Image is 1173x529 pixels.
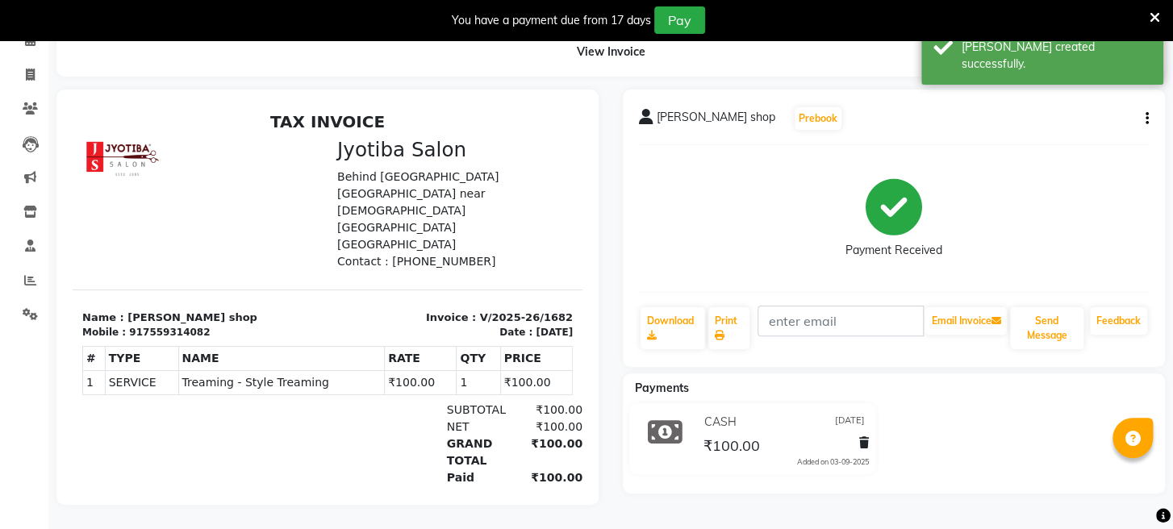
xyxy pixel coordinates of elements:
[428,241,499,265] th: PRICE
[10,241,33,265] th: #
[384,265,428,289] td: 1
[110,269,309,285] span: Treaming - Style Treaming
[10,6,500,26] h2: TAX INVOICE
[427,219,460,234] div: Date :
[452,12,651,29] div: You have a payment due from 17 days
[704,414,737,431] span: CASH
[365,313,437,330] div: NET
[365,364,437,381] div: Paid
[925,307,1007,335] button: Email Invoice
[32,265,106,289] td: SERVICE
[708,307,750,349] a: Print
[635,381,689,395] span: Payments
[1010,307,1083,349] button: Send Message
[437,364,510,381] div: ₹100.00
[56,27,1165,77] div: View Invoice
[1090,307,1147,335] a: Feedback
[265,204,500,220] p: Invoice : V/2025-26/1682
[106,241,312,265] th: NAME
[312,265,384,289] td: ₹100.00
[265,32,500,56] h3: Jyotiba Salon
[365,296,437,313] div: SUBTOTAL
[641,307,705,349] a: Download
[312,241,384,265] th: RATE
[10,204,245,220] p: Name : [PERSON_NAME] shop
[703,436,760,459] span: ₹100.00
[657,109,775,131] span: [PERSON_NAME] shop
[384,241,428,265] th: QTY
[437,330,510,364] div: ₹100.00
[758,306,924,336] input: enter email
[32,241,106,265] th: TYPE
[795,107,841,130] button: Prebook
[428,265,499,289] td: ₹100.00
[797,456,869,468] div: Added on 03-09-2025
[437,296,510,313] div: ₹100.00
[962,39,1151,73] div: Bill created successfully.
[365,330,437,364] div: GRAND TOTAL
[56,219,137,234] div: 917559314082
[463,219,500,234] div: [DATE]
[437,313,510,330] div: ₹100.00
[10,265,33,289] td: 1
[845,242,942,259] div: Payment Received
[654,6,705,34] button: Pay
[265,63,500,148] p: Behind [GEOGRAPHIC_DATA] [GEOGRAPHIC_DATA] near [DEMOGRAPHIC_DATA][GEOGRAPHIC_DATA] [GEOGRAPHIC_D...
[10,219,53,234] div: Mobile :
[835,414,865,431] span: [DATE]
[265,148,500,165] p: Contact : [PHONE_NUMBER]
